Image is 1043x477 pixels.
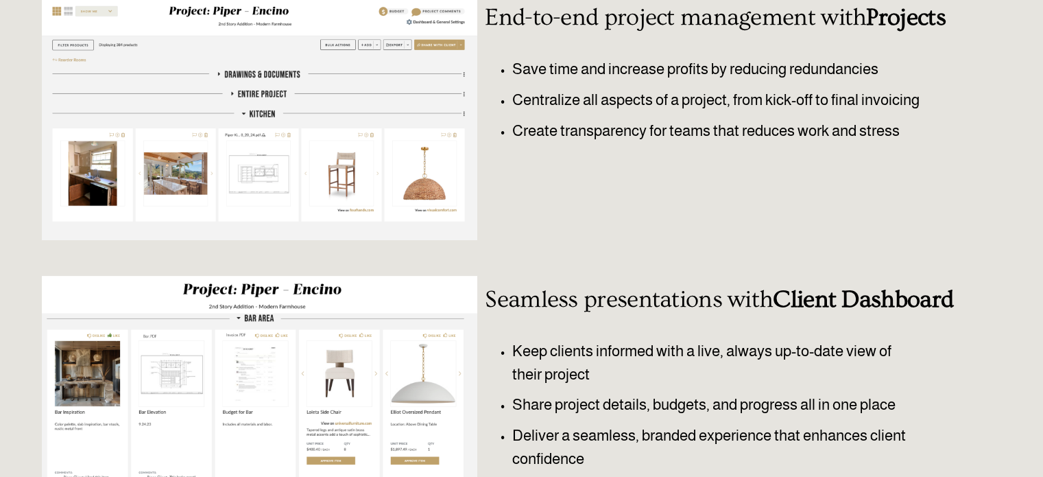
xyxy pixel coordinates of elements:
[512,89,961,112] p: Centralize all aspects of a project, from kick-off to final invoicing
[512,424,920,470] p: Deliver a seamless, branded experience that enhances client confidence
[485,4,961,32] h3: End-to-end project management with
[512,58,961,81] p: Save time and increase profits by reducing redundancies
[866,4,945,31] strong: Projects
[512,393,920,417] p: Share project details, budgets, and progress all in one place
[773,286,953,313] strong: Client Dashboard
[512,119,961,143] p: Create transparency for teams that reduces work and stress
[512,340,920,386] p: Keep clients informed with a live, always up-to-date view of their project
[485,286,961,314] h3: Seamless presentations with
